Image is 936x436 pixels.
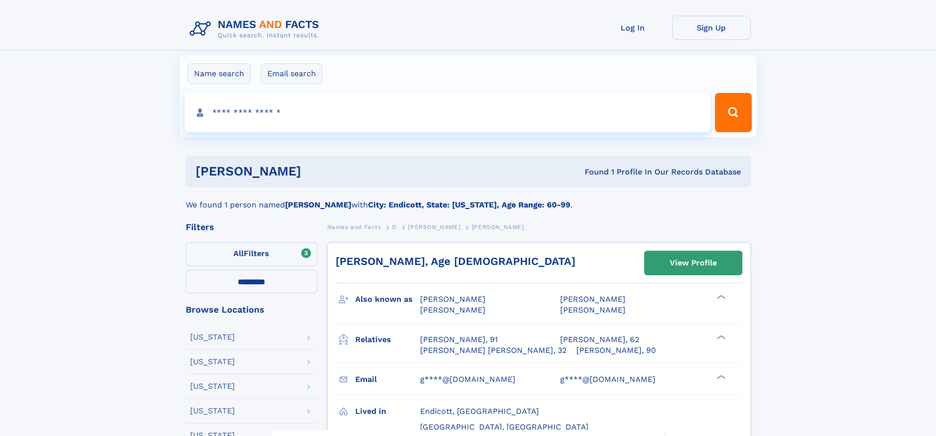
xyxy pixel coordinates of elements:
[560,294,625,304] span: [PERSON_NAME]
[261,63,322,84] label: Email search
[443,167,741,177] div: Found 1 Profile In Our Records Database
[186,305,317,314] div: Browse Locations
[672,16,751,40] a: Sign Up
[355,403,420,420] h3: Lived in
[420,334,498,345] a: [PERSON_NAME], 91
[576,345,656,356] a: [PERSON_NAME], 90
[715,93,751,132] button: Search Button
[186,16,327,42] img: Logo Names and Facts
[190,333,235,341] div: [US_STATE]
[408,221,460,233] a: [PERSON_NAME]
[714,374,726,380] div: ❯
[188,63,251,84] label: Name search
[714,294,726,300] div: ❯
[185,93,711,132] input: search input
[420,407,539,416] span: Endicott, [GEOGRAPHIC_DATA]
[594,16,672,40] a: Log In
[420,345,567,356] a: [PERSON_NAME] [PERSON_NAME], 32
[327,221,381,233] a: Names and Facts
[190,382,235,390] div: [US_STATE]
[408,224,460,231] span: [PERSON_NAME]
[186,223,317,232] div: Filters
[645,251,742,275] a: View Profile
[560,334,639,345] a: [PERSON_NAME], 62
[355,331,420,348] h3: Relatives
[420,422,589,432] span: [GEOGRAPHIC_DATA], [GEOGRAPHIC_DATA]
[420,294,485,304] span: [PERSON_NAME]
[285,200,351,209] b: [PERSON_NAME]
[336,255,575,267] a: [PERSON_NAME], Age [DEMOGRAPHIC_DATA]
[368,200,570,209] b: City: Endicott, State: [US_STATE], Age Range: 60-99
[355,291,420,308] h3: Also known as
[714,334,726,340] div: ❯
[560,305,625,315] span: [PERSON_NAME]
[392,221,397,233] a: D
[472,224,524,231] span: [PERSON_NAME]
[233,249,244,258] span: All
[670,252,717,274] div: View Profile
[190,358,235,366] div: [US_STATE]
[186,187,751,211] div: We found 1 person named with .
[190,407,235,415] div: [US_STATE]
[420,305,485,315] span: [PERSON_NAME]
[186,242,317,266] label: Filters
[355,371,420,388] h3: Email
[196,165,443,177] h1: [PERSON_NAME]
[392,224,397,231] span: D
